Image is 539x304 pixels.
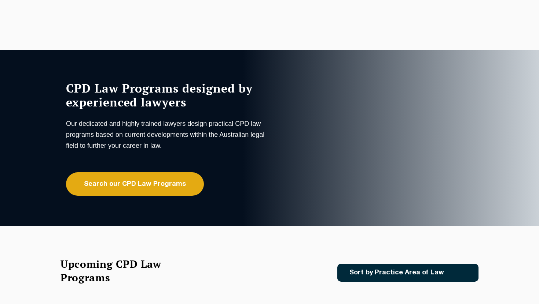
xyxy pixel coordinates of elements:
h1: CPD Law Programs designed by experienced lawyers [66,81,268,109]
a: Sort by Practice Area of Law [337,264,478,282]
h2: Upcoming CPD Law Programs [60,257,180,284]
img: Icon [456,270,464,276]
a: Search our CPD Law Programs [66,172,204,196]
p: Our dedicated and highly trained lawyers design practical CPD law programs based on current devel... [66,118,268,151]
